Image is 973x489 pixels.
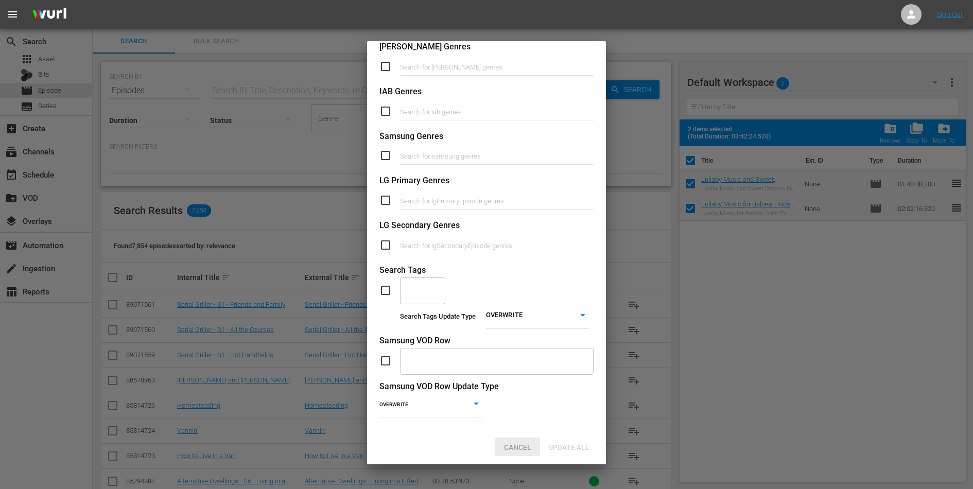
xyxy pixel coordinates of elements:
div: Search Tags Update Type [400,312,476,322]
div: [PERSON_NAME] Genres [379,41,594,53]
span: Cancel [496,443,540,451]
div: LG Secondary Genres [379,220,594,232]
img: ans4CAIJ8jUAAAAAAAAAAAAAAAAAAAAAAAAgQb4GAAAAAAAAAAAAAAAAAAAAAAAAJMjXAAAAAAAAAAAAAAAAAAAAAAAAgAT5G... [25,3,74,27]
div: Search Tags [379,265,594,276]
button: Update All [540,438,598,456]
div: IAB Genres [379,86,594,98]
div: Samsung VOD Row [379,335,594,347]
span: menu [6,8,19,21]
button: Cancel [495,438,540,456]
div: LG Primary Genres [379,175,594,187]
div: OVERWRITE [379,398,482,411]
div: Samsung Genres [379,131,594,143]
div: Samsung VOD Row Update Type [379,381,594,393]
span: Update All [540,443,598,451]
div: OVERWRITE [486,309,589,323]
a: Sign Out [936,10,963,19]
